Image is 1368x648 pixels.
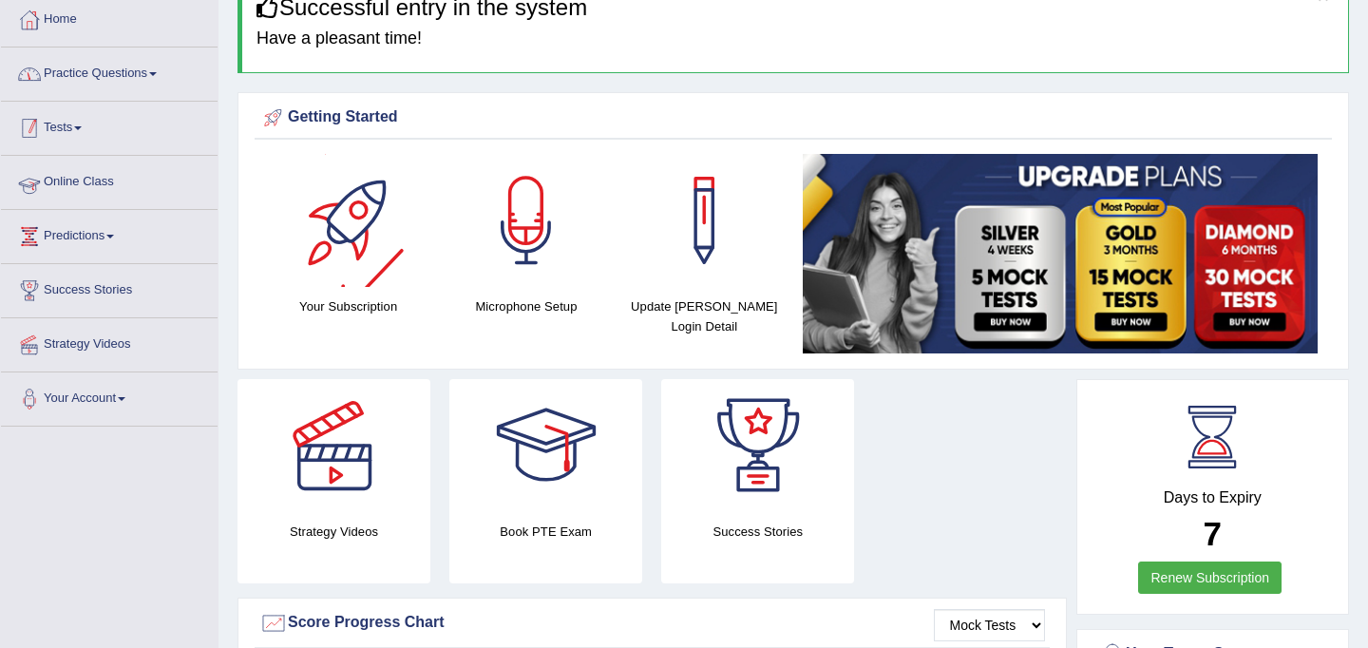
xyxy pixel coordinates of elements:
[269,296,427,316] h4: Your Subscription
[1,318,218,366] a: Strategy Videos
[1098,489,1328,506] h4: Days to Expiry
[1,48,218,95] a: Practice Questions
[256,29,1334,48] h4: Have a pleasant time!
[1138,562,1282,594] a: Renew Subscription
[449,522,642,542] h4: Book PTE Exam
[1,102,218,149] a: Tests
[1,372,218,420] a: Your Account
[1,264,218,312] a: Success Stories
[259,104,1327,132] div: Getting Started
[803,154,1318,353] img: small5.jpg
[237,522,430,542] h4: Strategy Videos
[446,296,605,316] h4: Microphone Setup
[1,156,218,203] a: Online Class
[625,296,784,336] h4: Update [PERSON_NAME] Login Detail
[1,210,218,257] a: Predictions
[1204,515,1222,552] b: 7
[661,522,854,542] h4: Success Stories
[259,609,1045,638] div: Score Progress Chart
